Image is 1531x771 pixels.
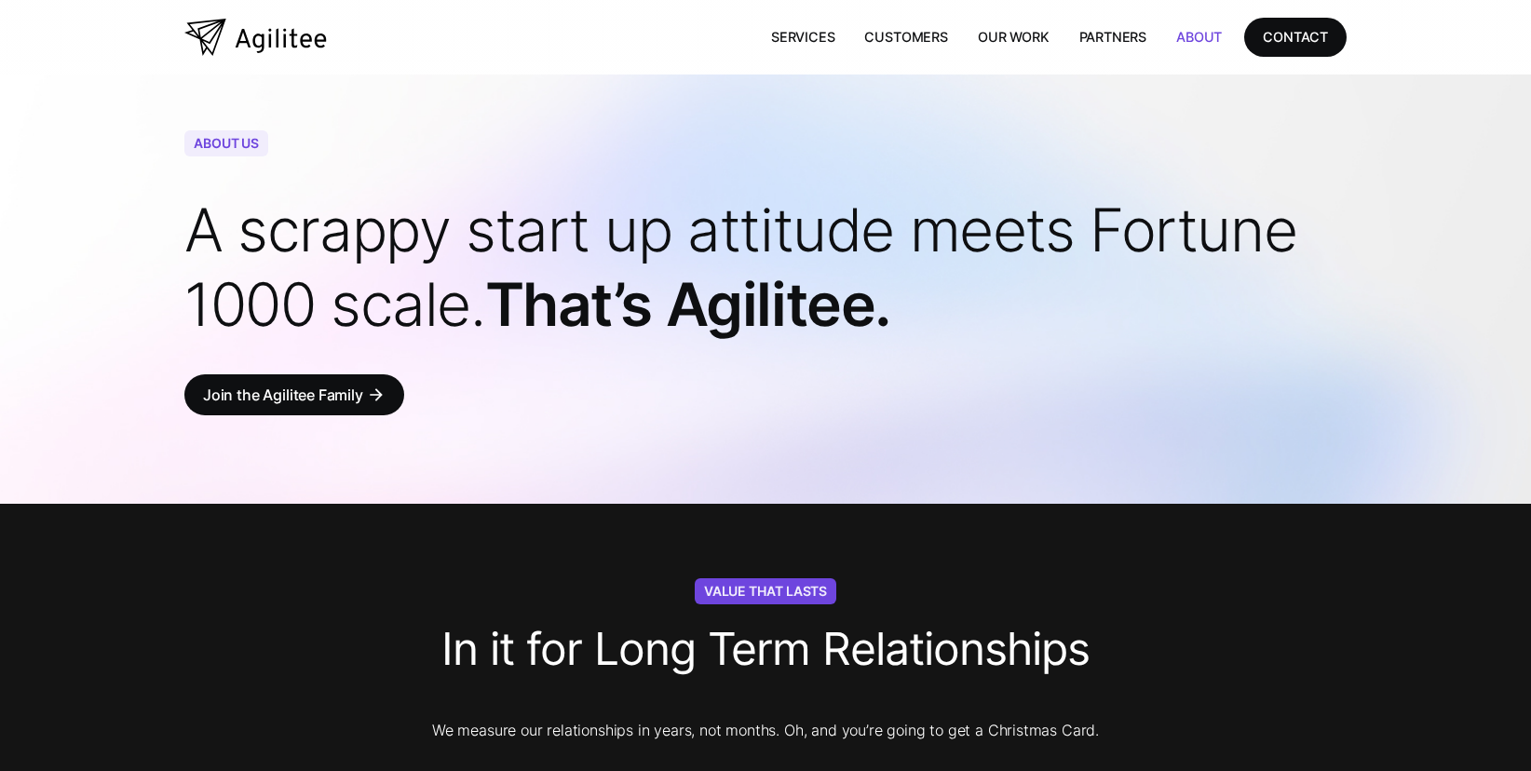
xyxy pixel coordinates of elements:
a: Customers [849,18,962,56]
a: Our Work [963,18,1064,56]
a: home [184,19,327,56]
a: CONTACT [1244,18,1347,56]
div: CONTACT [1263,25,1328,48]
h3: In it for Long Term Relationships [441,608,1091,698]
a: Partners [1064,18,1162,56]
a: Join the Agilitee Familyarrow_forward [184,374,404,415]
div: Join the Agilitee Family [203,382,363,408]
div: Value That Lasts [695,578,837,604]
h1: That’s Agilitee. [184,193,1347,342]
span: A scrappy start up attitude meets Fortune 1000 scale. [184,194,1296,340]
div: About Us [184,130,268,156]
a: Services [756,18,850,56]
div: arrow_forward [367,385,386,404]
p: We measure our relationships in years, not months. Oh, and you’re going to get a Christmas Card. [330,717,1201,743]
a: About [1161,18,1237,56]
